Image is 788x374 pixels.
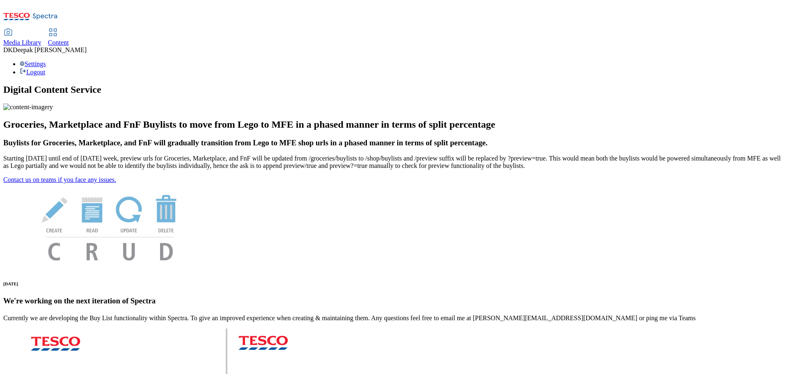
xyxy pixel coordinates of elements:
p: Starting [DATE] until end of [DATE] week, preview urls for Groceries, Marketplace, and FnF will b... [3,155,785,170]
img: content-imagery [3,103,53,111]
a: Contact us on teams if you face any issues. [3,176,116,183]
p: Currently we are developing the Buy List functionality within Spectra. To give an improved experi... [3,314,785,322]
a: Settings [20,60,46,67]
h3: We're working on the next iteration of Spectra [3,296,785,305]
span: Content [48,39,69,46]
span: Media Library [3,39,41,46]
h6: [DATE] [3,281,785,286]
span: Deepak [PERSON_NAME] [13,46,87,53]
a: Content [48,29,69,46]
a: Media Library [3,29,41,46]
h2: Groceries, Marketplace and FnF Buylists to move from Lego to MFE in a phased manner in terms of s... [3,119,785,130]
h1: Digital Content Service [3,84,785,95]
a: Logout [20,69,45,76]
h3: Buylists for Groceries, Marketplace, and FnF will gradually transition from Lego to MFE shop urls... [3,138,785,147]
span: DK [3,46,13,53]
img: News Image [3,184,217,269]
